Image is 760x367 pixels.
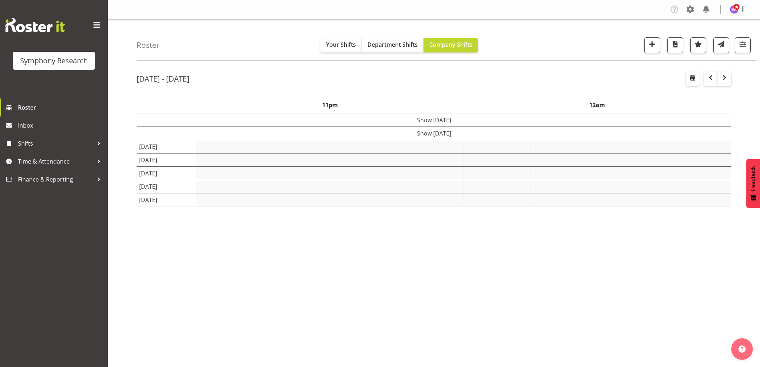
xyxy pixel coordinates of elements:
th: 12am [464,97,731,113]
td: [DATE] [137,180,196,193]
h4: Roster [137,41,160,49]
img: bhavik-kanna1260.jpg [730,5,738,14]
span: Roster [18,102,104,113]
span: Company Shifts [429,41,472,49]
button: Feedback - Show survey [746,159,760,208]
img: help-xxl-2.png [738,345,746,353]
td: Show [DATE] [137,113,731,127]
td: [DATE] [137,193,196,206]
span: Shifts [18,138,93,149]
button: Company Shifts [424,38,478,52]
button: Highlight an important date within the roster. [690,37,706,53]
td: [DATE] [137,140,196,153]
td: Show [DATE] [137,127,731,140]
span: Feedback [750,166,756,191]
button: Select a specific date within the roster. [686,72,700,86]
span: Finance & Reporting [18,174,93,185]
span: Inbox [18,120,104,131]
span: Time & Attendance [18,156,93,167]
img: Rosterit website logo [5,18,65,32]
th: 11pm [196,97,464,113]
span: Department Shifts [367,41,418,49]
h2: [DATE] - [DATE] [137,74,189,83]
td: [DATE] [137,166,196,180]
td: [DATE] [137,153,196,166]
button: Filter Shifts [735,37,751,53]
button: Add a new shift [644,37,660,53]
button: Your Shifts [320,38,362,52]
button: Department Shifts [362,38,424,52]
button: Download a PDF of the roster according to the set date range. [667,37,683,53]
span: Your Shifts [326,41,356,49]
div: Symphony Research [20,55,88,66]
button: Send a list of all shifts for the selected filtered period to all rostered employees. [713,37,729,53]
